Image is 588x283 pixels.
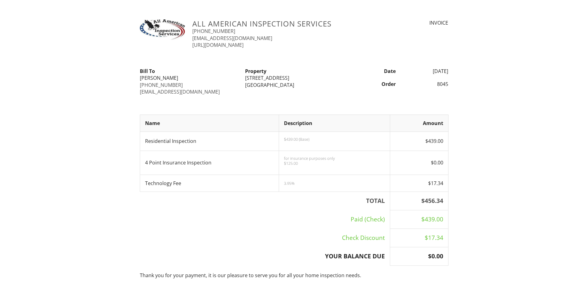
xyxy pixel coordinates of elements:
a: [PHONE_NUMBER] [140,82,183,88]
a: [EMAIL_ADDRESS][DOMAIN_NAME] [140,88,220,95]
a: [EMAIL_ADDRESS][DOMAIN_NAME] [192,35,272,42]
strong: Property [245,68,266,75]
div: Order [347,81,399,87]
div: for insurance purposes only [284,156,385,161]
div: Date [347,68,399,75]
div: 3.95% [284,181,385,186]
div: [STREET_ADDRESS] [245,75,343,81]
td: $439.00 [390,132,448,151]
span: 4 Point Insurance Inspection [145,159,211,166]
th: YOUR BALANCE DUE [140,247,390,265]
h3: ALL AMERICAN INSPECTION SERVICES [192,19,369,28]
div: [GEOGRAPHIC_DATA] [245,82,343,88]
div: [DATE] [399,68,452,75]
div: INVOICE [377,19,448,26]
th: TOTAL [140,192,390,210]
th: $0.00 [390,247,448,265]
th: $456.34 [390,192,448,210]
strong: Bill To [140,68,155,75]
td: $0.00 [390,151,448,175]
p: $439.00 (Base) [284,137,385,142]
p: $125.00 [284,161,385,166]
td: Check Discount [140,228,390,247]
a: [URL][DOMAIN_NAME] [192,42,244,48]
a: [PHONE_NUMBER] [192,28,235,34]
td: Paid (Check) [140,210,390,228]
td: Technology Fee [140,175,279,192]
th: Name [140,115,279,131]
p: Thank you for your payment, it is our pleasure to serve you for all your home inspection needs. [140,272,448,279]
td: $439.00 [390,210,448,228]
span: Residential Inspection [145,138,196,144]
img: aaislogo2.jpg [140,19,185,40]
th: Description [279,115,390,131]
div: [PERSON_NAME] [140,75,238,81]
td: $17.34 [390,175,448,192]
th: Amount [390,115,448,131]
div: 8045 [399,81,452,87]
td: $17.34 [390,228,448,247]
